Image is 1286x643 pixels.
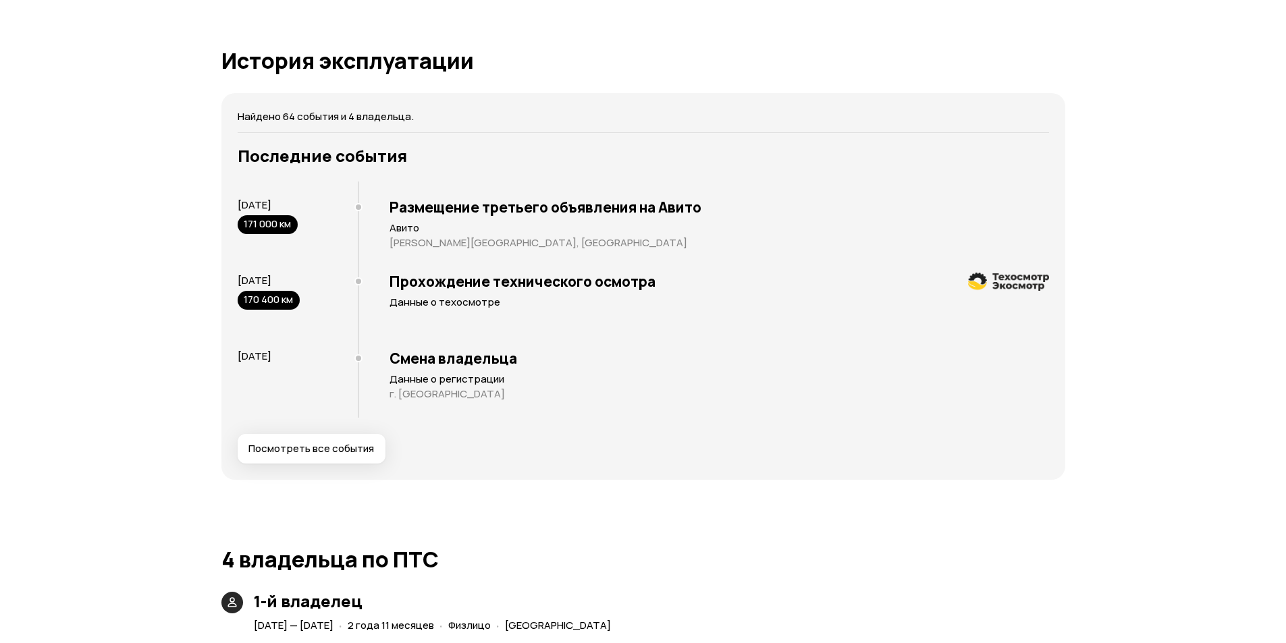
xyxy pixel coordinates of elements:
[221,49,1065,73] h1: История эксплуатации
[448,618,491,632] span: Физлицо
[248,442,374,455] span: Посмотреть все события
[238,434,385,464] button: Посмотреть все события
[390,296,1049,309] p: Данные о техосмотре
[505,618,611,632] span: [GEOGRAPHIC_DATA]
[238,291,300,310] div: 170 400 км
[254,618,333,632] span: [DATE] — [DATE]
[221,547,1065,571] h1: 4 владельца по ПТС
[390,198,1049,216] h3: Размещение третьего объявления на Авито
[238,215,298,234] div: 171 000 км
[496,614,500,636] span: ·
[390,273,1049,290] h3: Прохождение технического осмотра
[339,614,342,636] span: ·
[390,350,1049,367] h3: Смена владельца
[968,273,1049,291] img: logo
[390,387,1049,401] p: г. [GEOGRAPHIC_DATA]
[390,372,1049,386] p: Данные о регистрации
[238,109,1049,124] p: Найдено 64 события и 4 владельца.
[238,273,271,287] span: [DATE]
[238,198,271,212] span: [DATE]
[254,592,616,611] h3: 1-й владелец
[348,618,434,632] span: 2 года 11 месяцев
[390,221,1049,235] p: Авито
[439,614,443,636] span: ·
[238,349,271,363] span: [DATE]
[390,236,1049,250] p: [PERSON_NAME][GEOGRAPHIC_DATA], [GEOGRAPHIC_DATA]
[238,146,1049,165] h3: Последние события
